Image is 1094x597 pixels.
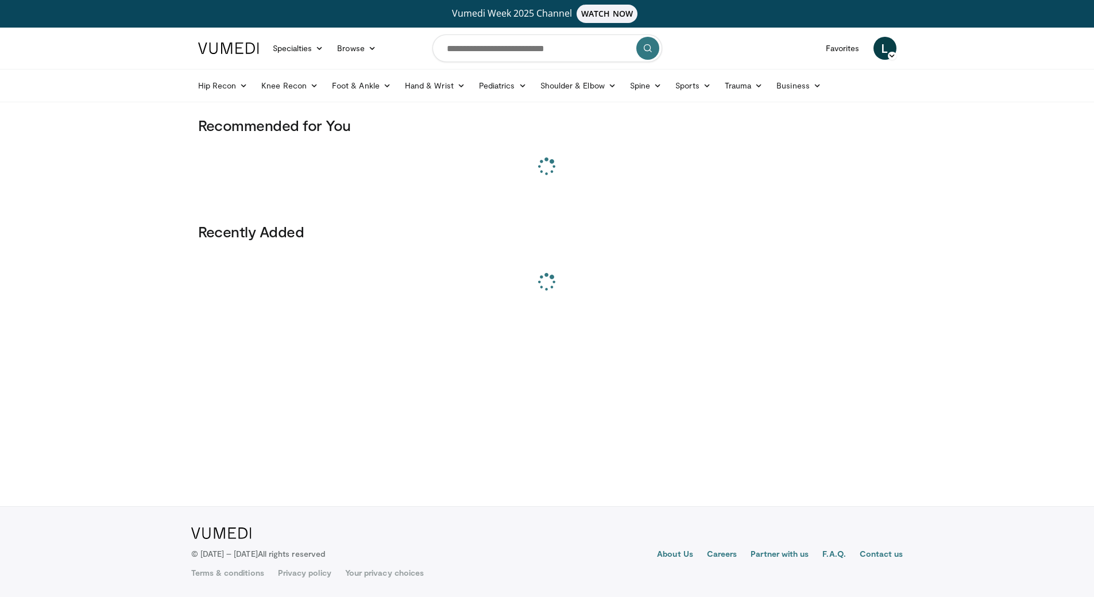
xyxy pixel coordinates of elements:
a: Sports [668,74,718,97]
a: Your privacy choices [345,567,424,579]
input: Search topics, interventions [432,34,662,62]
a: Privacy policy [278,567,331,579]
a: Hip Recon [191,74,255,97]
a: Specialties [266,37,331,60]
a: Terms & conditions [191,567,264,579]
a: About Us [657,548,693,562]
img: VuMedi Logo [191,527,252,539]
a: L [873,37,896,60]
a: Browse [330,37,383,60]
a: Favorites [819,37,867,60]
a: Careers [707,548,737,562]
h3: Recently Added [198,222,896,241]
p: © [DATE] – [DATE] [191,548,326,560]
a: Pediatrics [472,74,534,97]
span: All rights reserved [258,549,325,559]
span: WATCH NOW [577,5,637,23]
a: Trauma [718,74,770,97]
img: VuMedi Logo [198,43,259,54]
a: Business [770,74,828,97]
a: Vumedi Week 2025 ChannelWATCH NOW [200,5,895,23]
a: Spine [623,74,668,97]
a: Knee Recon [254,74,325,97]
h3: Recommended for You [198,116,896,134]
a: Hand & Wrist [398,74,472,97]
a: Foot & Ankle [325,74,398,97]
a: Contact us [860,548,903,562]
a: F.A.Q. [822,548,845,562]
a: Shoulder & Elbow [534,74,623,97]
a: Partner with us [751,548,809,562]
